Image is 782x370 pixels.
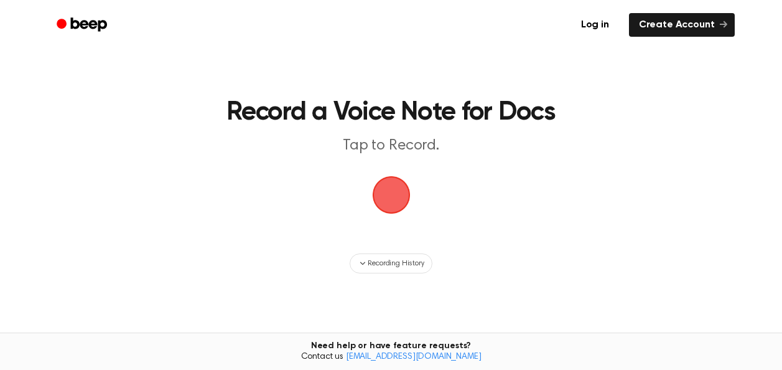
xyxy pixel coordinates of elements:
[152,136,630,156] p: Tap to Record.
[134,100,648,126] h1: Record a Voice Note for Docs
[629,13,735,37] a: Create Account
[346,353,482,361] a: [EMAIL_ADDRESS][DOMAIN_NAME]
[48,13,118,37] a: Beep
[7,352,775,363] span: Contact us
[368,258,424,269] span: Recording History
[373,176,410,214] img: Beep Logo
[350,254,432,273] button: Recording History
[569,11,621,39] a: Log in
